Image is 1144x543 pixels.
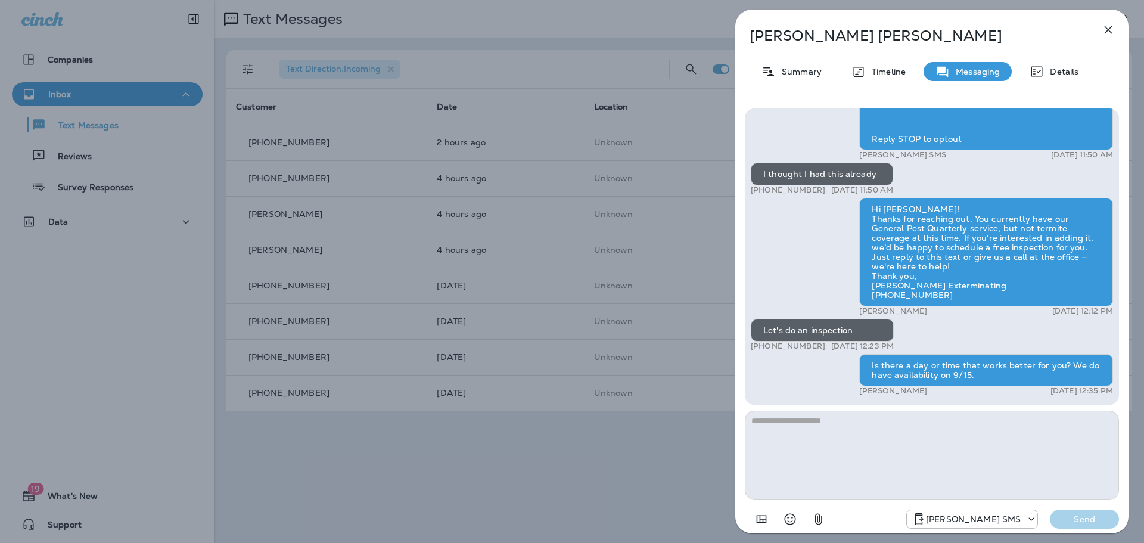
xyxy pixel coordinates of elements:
p: [DATE] 11:50 AM [831,185,893,195]
p: [DATE] 12:23 PM [831,342,894,351]
div: I thought I had this already [751,163,893,185]
p: [PERSON_NAME] [859,306,927,316]
p: [DATE] 11:50 AM [1051,150,1113,160]
p: [PERSON_NAME] [859,386,927,396]
div: [PERSON_NAME] Ext.: Termites don't take a fall break! Keep your home safe with 24/7 termite prote... [859,70,1113,150]
p: Timeline [866,67,906,76]
p: [DATE] 12:12 PM [1052,306,1113,316]
p: [PERSON_NAME] SMS [859,150,946,160]
button: Add in a premade template [750,507,773,531]
p: Summary [776,67,822,76]
div: +1 (757) 760-3335 [907,512,1037,526]
p: [DATE] 12:35 PM [1050,386,1113,396]
div: Is there a day or time that works better for you? We do have availability on 9/15. [859,354,1113,386]
div: Hi [PERSON_NAME]! Thanks for reaching out. You currently have our General Pest Quarterly service,... [859,198,1113,306]
p: Messaging [950,67,1000,76]
p: [PERSON_NAME] SMS [926,514,1021,524]
button: Select an emoji [778,507,802,531]
p: [PERSON_NAME] [PERSON_NAME] [750,27,1075,44]
p: [PHONE_NUMBER] [751,342,825,351]
p: Details [1044,67,1078,76]
p: [PHONE_NUMBER] [751,185,825,195]
div: Let's do an inspection [751,319,894,342]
